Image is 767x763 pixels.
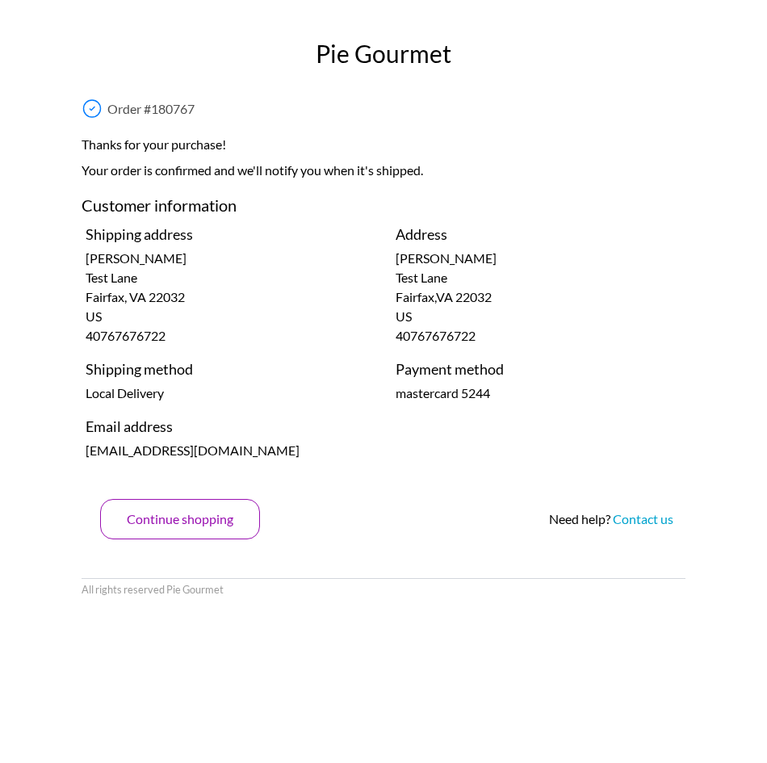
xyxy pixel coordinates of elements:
span: Test Lane [86,270,137,285]
span: Fairfax , VA [86,289,185,304]
h1: Pie Gourmet [78,36,689,72]
span: Order # 180767 [107,101,195,116]
span: 40767676722 [86,328,166,343]
a: Contact us [613,511,673,526]
span: 22032 [455,289,492,304]
p: mastercard 5244 [396,384,681,403]
div: Need help? [549,509,673,529]
span: US [396,308,412,324]
h3: Customer information [82,193,685,224]
button: Continue shopping [100,499,260,539]
span: US [86,308,102,324]
span: Test Lane [396,270,447,285]
h4: Shipping address [86,224,371,245]
span: Fairfax , VA [396,289,492,304]
h4: Email address [86,416,371,438]
h4: Payment method [396,358,681,380]
p: Local Delivery [86,384,371,403]
li: All rights reserved Pie Gourmet [82,582,224,597]
p: Your order is confirmed and we'll notify you when it's shipped. [82,161,685,187]
h4: Shipping method [86,358,371,380]
span: 22032 [149,289,185,304]
span: [PERSON_NAME] [396,250,497,266]
p: [EMAIL_ADDRESS][DOMAIN_NAME] [86,441,371,460]
span: [PERSON_NAME] [86,250,187,266]
h2: Thanks for your purchase! [82,135,685,161]
h4: Address [396,224,681,245]
span: 40767676722 [396,328,476,343]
